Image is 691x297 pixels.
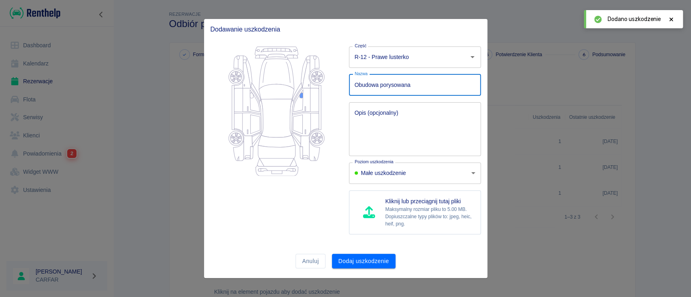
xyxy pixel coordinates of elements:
[385,197,474,206] p: Kliknij lub przeciągnij tutaj pliki
[332,254,395,269] button: Dodaj uszkodzenie
[296,254,325,269] button: Anuluj
[467,51,478,63] button: Otwórz
[385,213,474,227] p: Dopiuszczalne typy plików to: jpeg, heic, heif, png.
[385,206,474,213] p: Maksymalny rozmiar pliku to 5.00 MB.
[355,169,468,177] div: Małe uszkodzenie
[355,71,368,77] label: Nazwa
[608,15,661,23] span: Dodano uszkodzenie
[355,159,393,165] label: Poziom uszkodzenia
[355,43,366,49] label: Część
[210,25,481,34] span: Dodawanie uszkodzenia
